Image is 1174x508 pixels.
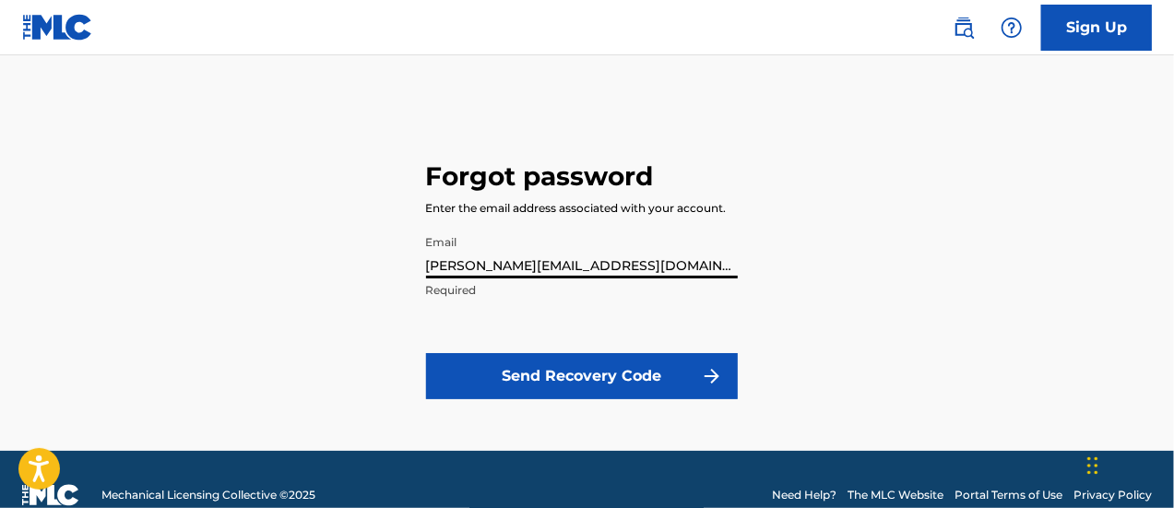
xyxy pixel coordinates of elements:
img: help [1001,17,1023,39]
img: MLC Logo [22,14,93,41]
a: Public Search [945,9,982,46]
a: Portal Terms of Use [955,487,1062,503]
h3: Forgot password [426,160,654,193]
div: Help [993,9,1030,46]
img: logo [22,484,79,506]
img: f7272a7cc735f4ea7f67.svg [701,365,723,387]
span: Mechanical Licensing Collective © 2025 [101,487,315,503]
button: Send Recovery Code [426,353,738,399]
a: Privacy Policy [1073,487,1152,503]
img: search [953,17,975,39]
div: Enter the email address associated with your account. [426,200,727,217]
a: Need Help? [772,487,836,503]
p: Required [426,282,738,299]
iframe: Chat Widget [1082,419,1174,508]
div: Drag [1087,438,1098,493]
a: Sign Up [1041,5,1152,51]
a: The MLC Website [848,487,943,503]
